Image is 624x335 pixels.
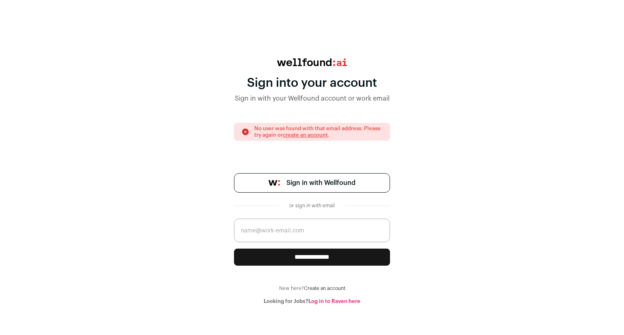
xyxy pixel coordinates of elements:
[234,219,390,242] input: name@work-email.com
[308,298,360,304] a: Log in to Raven here
[277,58,347,66] img: wellfound:ai
[286,178,355,188] span: Sign in with Wellfound
[234,94,390,103] div: Sign in with your Wellfound account or work email
[286,202,338,209] div: or sign in with email
[283,132,328,137] a: create an account
[269,180,280,186] img: wellfound-symbol-flush-black-fb3c872781a75f747ccb3a119075da62bfe97bd399995f84a933054e44a575c4.png
[234,285,390,292] div: New here?
[234,76,390,90] div: Sign into your account
[304,286,345,291] a: Create an account
[234,298,390,305] div: Looking for Jobs?
[254,125,383,138] p: No user was found with that email address. Please try again or .
[234,173,390,193] a: Sign in with Wellfound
